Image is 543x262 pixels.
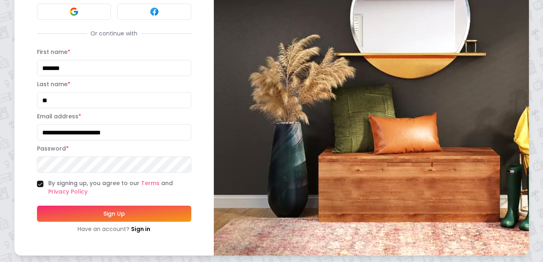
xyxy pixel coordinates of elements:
[48,188,88,196] a: Privacy Policy
[69,7,79,17] img: Google signin
[37,144,69,153] label: Password
[150,7,159,17] img: Facebook signin
[48,179,191,196] label: By signing up, you agree to our and
[141,179,160,187] a: Terms
[37,80,70,88] label: Last name
[37,112,81,120] label: Email address
[37,206,191,222] button: Sign Up
[131,225,150,233] a: Sign in
[37,48,70,56] label: First name
[37,225,191,233] div: Have an account?
[87,29,141,37] span: Or continue with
